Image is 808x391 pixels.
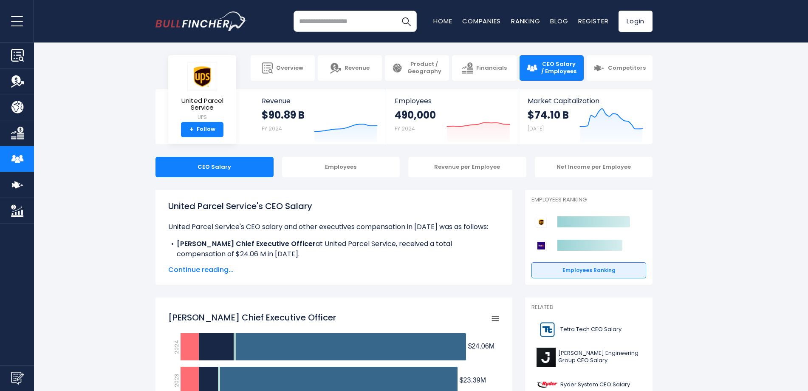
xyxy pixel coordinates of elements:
h1: United Parcel Service's CEO Salary [168,200,500,212]
span: Ryder System CEO Salary [560,381,630,388]
div: CEO Salary [155,157,274,177]
tspan: $24.06M [468,343,494,350]
strong: $90.89 B [262,108,305,122]
a: Employees 490,000 FY 2024 [386,89,518,144]
text: 2024 [172,340,181,354]
span: Revenue [345,65,370,72]
span: United Parcel Service [175,97,229,111]
a: United Parcel Service UPS [175,62,230,122]
small: UPS [175,113,229,121]
span: Continue reading... [168,265,500,275]
tspan: [PERSON_NAME] Chief Executive Officer [168,312,336,323]
a: CEO Salary / Employees [520,55,584,81]
tspan: $23.39M [460,377,486,384]
a: Home [433,17,452,25]
span: Financials [476,65,507,72]
a: Blog [550,17,568,25]
a: Employees Ranking [531,262,646,278]
span: Product / Geography [406,61,442,75]
a: Ranking [511,17,540,25]
span: Market Capitalization [528,97,643,105]
strong: 490,000 [395,108,436,122]
img: J logo [537,348,556,367]
button: Search [396,11,417,32]
span: [PERSON_NAME] Engineering Group CEO Salary [558,350,641,364]
strong: $74.10 B [528,108,569,122]
a: Competitors [587,55,653,81]
a: Product / Geography [385,55,449,81]
div: Revenue per Employee [408,157,526,177]
a: Revenue [318,55,382,81]
img: bullfincher logo [155,11,247,31]
strong: + [189,126,194,133]
span: CEO Salary / Employees [541,61,577,75]
span: Overview [276,65,303,72]
a: Register [578,17,608,25]
small: [DATE] [528,125,544,132]
a: Go to homepage [155,11,247,31]
div: Employees [282,157,400,177]
div: Net Income per Employee [535,157,653,177]
p: United Parcel Service's CEO salary and other executives compensation in [DATE] was as follows: [168,222,500,232]
small: FY 2024 [395,125,415,132]
a: [PERSON_NAME] Engineering Group CEO Salary [531,346,646,369]
a: Overview [251,55,315,81]
small: FY 2024 [262,125,282,132]
a: +Follow [181,122,223,137]
p: Employees Ranking [531,196,646,204]
a: Market Capitalization $74.10 B [DATE] [519,89,652,144]
text: 2023 [172,374,181,387]
span: Employees [395,97,510,105]
p: Related [531,304,646,311]
span: Revenue [262,97,378,105]
a: Login [619,11,653,32]
img: United Parcel Service competitors logo [536,217,547,228]
a: Revenue $90.89 B FY 2024 [253,89,386,144]
a: Financials [452,55,516,81]
b: [PERSON_NAME] Chief Executive Officer [177,239,316,249]
span: Tetra Tech CEO Salary [560,326,622,333]
a: Tetra Tech CEO Salary [531,318,646,341]
img: TTEK logo [537,320,558,339]
span: Competitors [608,65,646,72]
a: Companies [462,17,501,25]
li: at United Parcel Service, received a total compensation of $24.06 M in [DATE]. [168,239,500,259]
img: FedEx Corporation competitors logo [536,240,547,251]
